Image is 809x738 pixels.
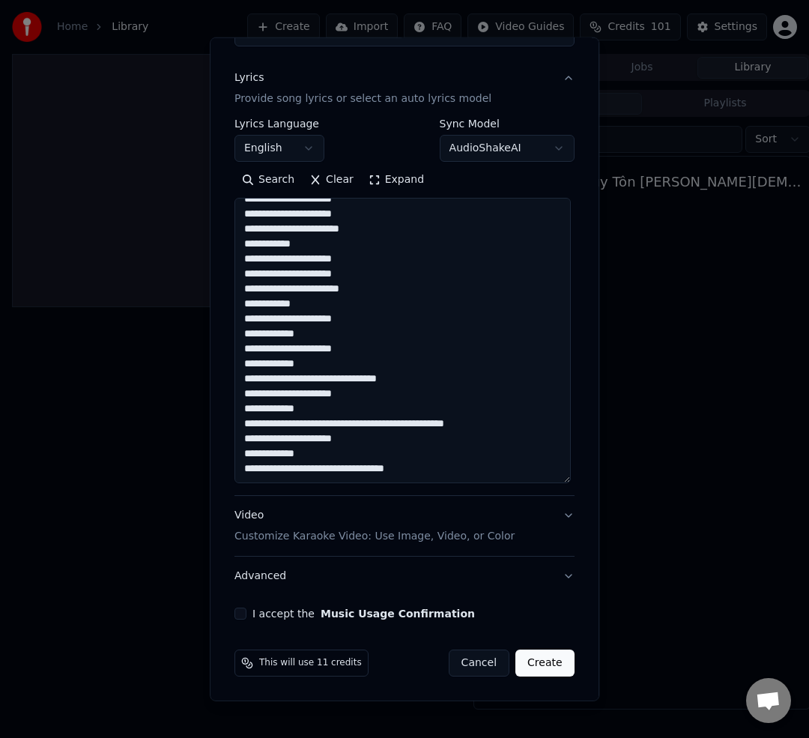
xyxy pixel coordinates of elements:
[234,508,515,544] div: Video
[234,91,491,106] p: Provide song lyrics or select an auto lyrics model
[234,168,302,192] button: Search
[449,650,509,677] button: Cancel
[321,608,475,619] button: I accept the
[234,70,264,85] div: Lyrics
[302,168,361,192] button: Clear
[259,657,362,669] span: This will use 11 credits
[515,650,575,677] button: Create
[234,118,575,495] div: LyricsProvide song lyrics or select an auto lyrics model
[234,58,575,118] button: LyricsProvide song lyrics or select an auto lyrics model
[252,608,475,619] label: I accept the
[234,529,515,544] p: Customize Karaoke Video: Use Image, Video, or Color
[440,118,575,129] label: Sync Model
[234,557,575,596] button: Advanced
[234,118,324,129] label: Lyrics Language
[361,168,431,192] button: Expand
[234,496,575,556] button: VideoCustomize Karaoke Video: Use Image, Video, or Color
